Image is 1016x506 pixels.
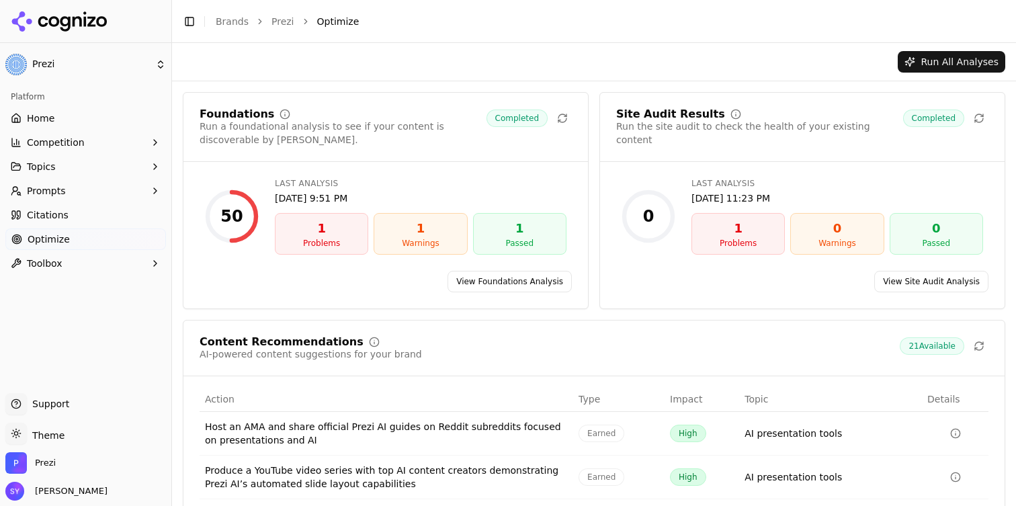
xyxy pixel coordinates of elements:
a: Brands [216,16,249,27]
button: Prompts [5,180,166,202]
button: Run All Analyses [898,51,1005,73]
img: Prezi [5,452,27,474]
button: Topics [5,156,166,177]
span: Optimize [28,233,70,246]
span: Home [27,112,54,125]
div: Warnings [796,238,878,249]
div: Platform [5,86,166,108]
div: Last Analysis [275,178,566,189]
div: 1 [281,219,362,238]
div: Site Audit Results [616,109,725,120]
span: Prezi [32,58,150,71]
div: Produce a YouTube video series with top AI content creators demonstrating Prezi AI’s automated sl... [205,464,568,491]
span: Completed [486,110,548,127]
span: Completed [903,110,964,127]
span: Toolbox [27,257,62,270]
img: Stephanie Yu [5,482,24,501]
div: Topic [745,392,917,406]
div: Run a foundational analysis to see if your content is discoverable by [PERSON_NAME]. [200,120,486,146]
span: Earned [579,468,624,486]
div: 1 [479,219,560,238]
nav: breadcrumb [216,15,978,28]
div: [DATE] 9:51 PM [275,192,566,205]
div: Details [927,392,983,406]
a: Optimize [5,228,166,250]
span: Prezi [35,457,56,469]
div: Problems [281,238,362,249]
div: 0 [643,206,654,227]
button: Competition [5,132,166,153]
a: Home [5,108,166,129]
div: [DATE] 11:23 PM [691,192,983,205]
span: High [670,468,706,486]
div: Impact [670,392,734,406]
img: Prezi [5,54,27,75]
span: [PERSON_NAME] [30,485,108,497]
div: Warnings [380,238,461,249]
div: 1 [697,219,779,238]
div: 0 [796,219,878,238]
div: Run the site audit to check the health of your existing content [616,120,903,146]
span: Theme [27,430,65,441]
div: Last Analysis [691,178,983,189]
a: AI presentation tools [745,427,842,440]
a: View Foundations Analysis [448,271,572,292]
div: Foundations [200,109,274,120]
div: Host an AMA and share official Prezi AI guides on Reddit subreddits focused on presentations and AI [205,420,568,447]
span: Earned [579,425,624,442]
div: 0 [896,219,977,238]
span: Support [27,397,69,411]
button: Open user button [5,482,108,501]
div: 1 [380,219,461,238]
div: 50 [220,206,243,227]
a: Prezi [271,15,294,28]
div: Passed [896,238,977,249]
span: High [670,425,706,442]
button: Open organization switcher [5,452,56,474]
span: 21 Available [900,337,964,355]
div: Problems [697,238,779,249]
span: Competition [27,136,85,149]
a: Citations [5,204,166,226]
div: Action [205,392,568,406]
span: Citations [27,208,69,222]
div: Content Recommendations [200,337,364,347]
a: AI presentation tools [745,470,842,484]
div: Type [579,392,659,406]
span: Prompts [27,184,66,198]
a: View Site Audit Analysis [874,271,988,292]
button: Toolbox [5,253,166,274]
span: Optimize [317,15,359,28]
span: Topics [27,160,56,173]
div: AI-powered content suggestions for your brand [200,347,422,361]
div: Passed [479,238,560,249]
